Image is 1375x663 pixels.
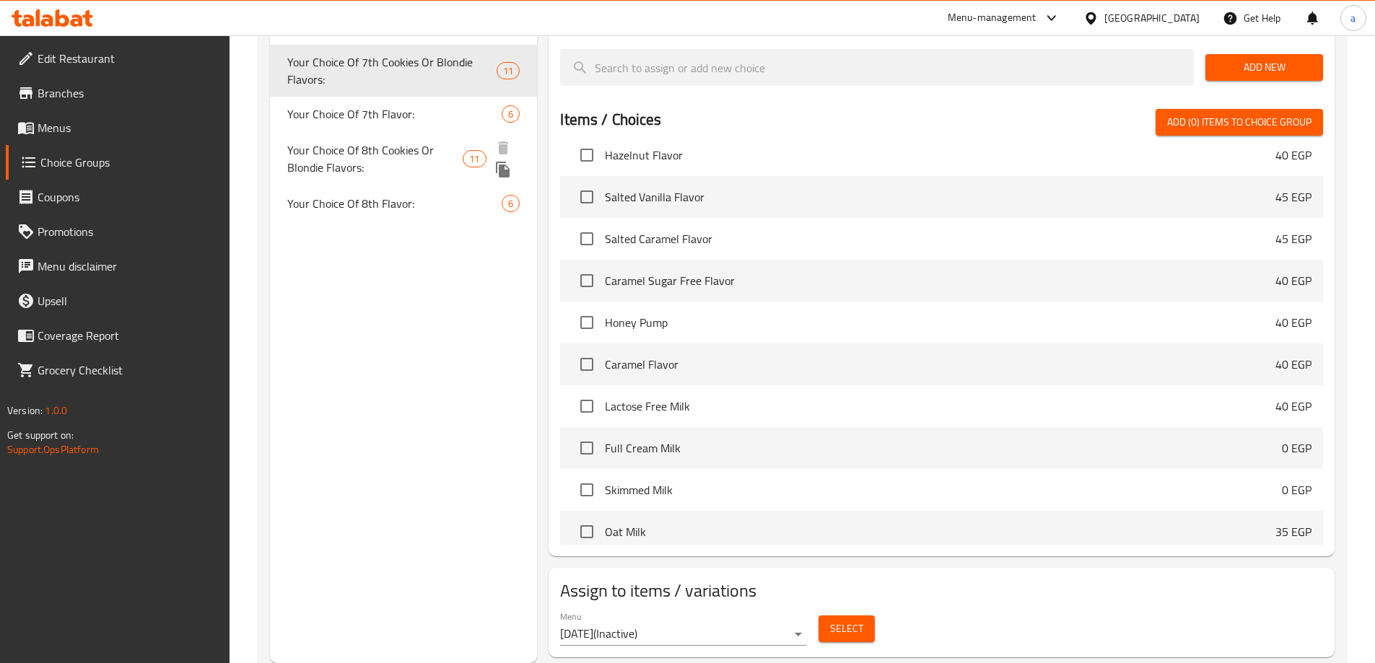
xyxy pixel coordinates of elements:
span: Your Choice Of 7th Flavor: [287,105,502,123]
div: Your Choice Of 7th Flavor:6 [270,97,538,131]
a: Promotions [6,214,230,249]
span: Coverage Report [38,327,218,344]
div: Choices [502,105,520,123]
span: Full Cream Milk [605,439,1282,457]
div: Your Choice Of 8th Flavor:6 [270,186,538,221]
span: Lactose Free Milk [605,398,1275,415]
a: Choice Groups [6,145,230,180]
span: Promotions [38,223,218,240]
div: Your Choice Of 8th Cookies Or Blondie Flavors:11deleteduplicate [270,131,538,186]
span: Edit Restaurant [38,50,218,67]
span: Select choice [572,475,602,505]
p: 0 EGP [1282,439,1311,457]
div: Choices [463,150,486,167]
span: Choice Groups [40,154,218,171]
span: Get support on: [7,426,74,444]
div: [GEOGRAPHIC_DATA] [1104,10,1200,26]
span: 6 [502,197,519,211]
span: Select choice [572,265,602,296]
a: Edit Restaurant [6,41,230,76]
span: Select choice [572,517,602,547]
span: Menus [38,119,218,136]
button: delete [492,137,514,159]
a: Menu disclaimer [6,249,230,284]
span: Add (0) items to choice group [1167,113,1311,131]
div: [DATE](Inactive) [560,623,807,646]
span: Menu disclaimer [38,258,218,275]
p: 40 EGP [1275,314,1311,331]
span: Salted Caramel Flavor [605,230,1275,247]
a: Upsell [6,284,230,318]
span: Hazelnut Flavor [605,146,1275,164]
span: Select choice [572,349,602,379]
span: Oat Milk [605,523,1275,540]
span: Caramel Flavor [605,356,1275,373]
button: Add (0) items to choice group [1156,109,1323,136]
p: 45 EGP [1275,188,1311,206]
span: Upsell [38,292,218,309]
span: Your Choice Of 8th Cookies Or Blondie Flavors: [287,141,463,176]
input: search [560,49,1194,86]
span: 6 [502,107,519,121]
span: Your Choice Of 7th Cookies Or Blondie Flavors: [287,53,497,88]
span: Your Choice Of 8th Flavor: [287,195,502,212]
a: Branches [6,76,230,110]
h2: Assign to items / variations [560,579,1323,602]
span: Select choice [572,307,602,338]
span: Honey Pump [605,314,1275,331]
span: 11 [463,152,485,166]
span: Select choice [572,433,602,463]
span: Select choice [572,140,602,170]
a: Coupons [6,180,230,214]
a: Grocery Checklist [6,353,230,387]
p: 40 EGP [1275,272,1311,289]
span: Version: [7,401,43,420]
span: Select [830,620,863,638]
button: Add New [1205,54,1323,81]
div: Choices [502,195,520,212]
span: Add New [1217,58,1311,76]
span: 11 [497,64,519,78]
button: duplicate [492,159,514,180]
span: 1.0.0 [45,401,67,420]
span: Branches [38,84,218,102]
a: Support.OpsPlatform [7,440,99,459]
p: 45 EGP [1275,230,1311,247]
p: 35 EGP [1275,523,1311,540]
span: Skimmed Milk [605,481,1282,499]
p: 0 EGP [1282,481,1311,499]
div: Your Choice Of 7th Cookies Or Blondie Flavors:11 [270,45,538,97]
span: a [1350,10,1356,26]
p: 40 EGP [1275,398,1311,415]
a: Coverage Report [6,318,230,353]
span: Coupons [38,188,218,206]
span: Select choice [572,391,602,421]
p: 40 EGP [1275,356,1311,373]
button: Select [819,615,875,642]
span: Grocery Checklist [38,361,218,379]
h2: Items / Choices [560,109,661,131]
p: 40 EGP [1275,146,1311,164]
a: Menus [6,110,230,145]
span: Salted Vanilla Flavor [605,188,1275,206]
label: Menu [560,612,581,621]
div: Menu-management [948,9,1036,27]
span: Caramel Sugar Free Flavor [605,272,1275,289]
